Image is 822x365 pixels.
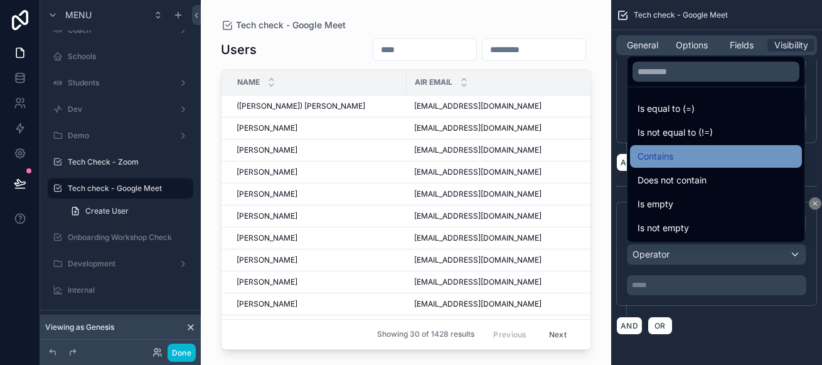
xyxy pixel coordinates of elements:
span: Does not contain [638,173,707,188]
span: Is not empty [638,221,689,236]
span: Showing 30 of 1428 results [377,330,474,340]
span: Contains [638,149,673,164]
span: Is not equal to (!=) [638,125,713,140]
span: Is equal to (=) [638,101,695,116]
span: Is empty [638,197,673,212]
span: Air Email [415,77,452,87]
span: Name [237,77,260,87]
button: Next [540,325,575,344]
